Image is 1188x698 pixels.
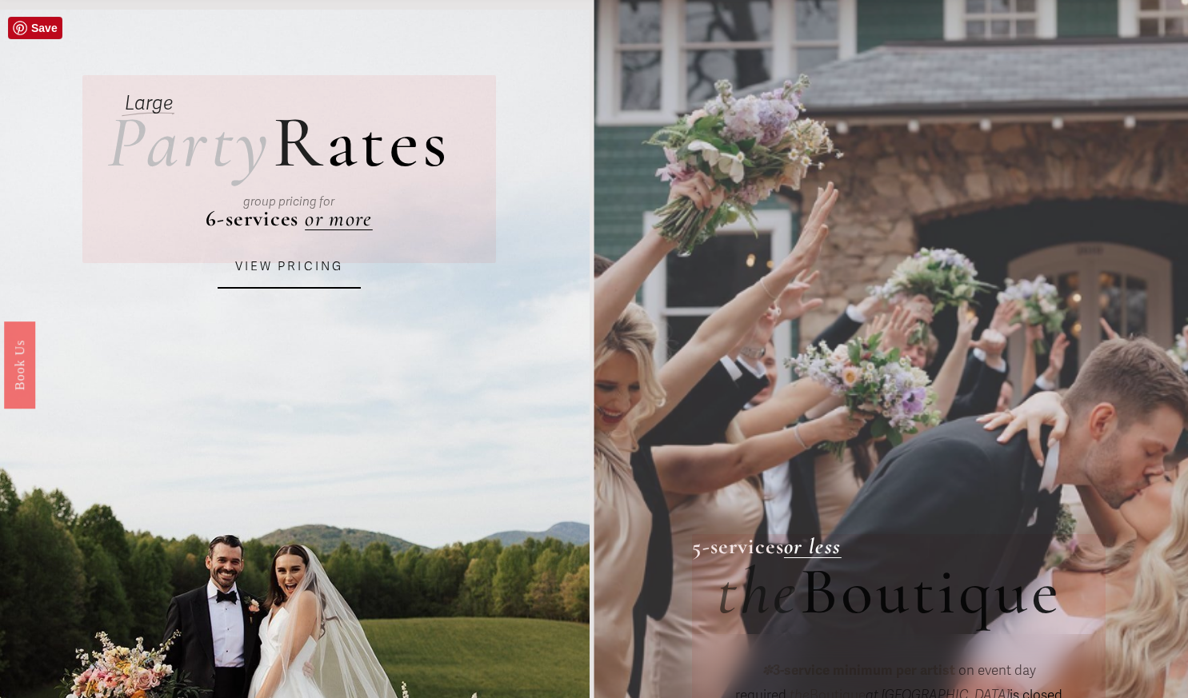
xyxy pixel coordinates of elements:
em: Party [107,98,273,186]
a: Book Us [4,321,35,408]
em: ✽ [762,662,773,679]
strong: 3-service minimum per artist [773,662,955,679]
em: Large [125,91,173,115]
span: Boutique [800,551,1062,632]
strong: 5-services [692,533,784,560]
a: or less [784,533,842,560]
h2: ates [107,106,451,179]
em: the [717,551,799,632]
em: group pricing for [243,194,334,209]
a: VIEW PRICING [218,245,361,289]
a: Pin it! [8,17,62,39]
span: R [273,98,326,186]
